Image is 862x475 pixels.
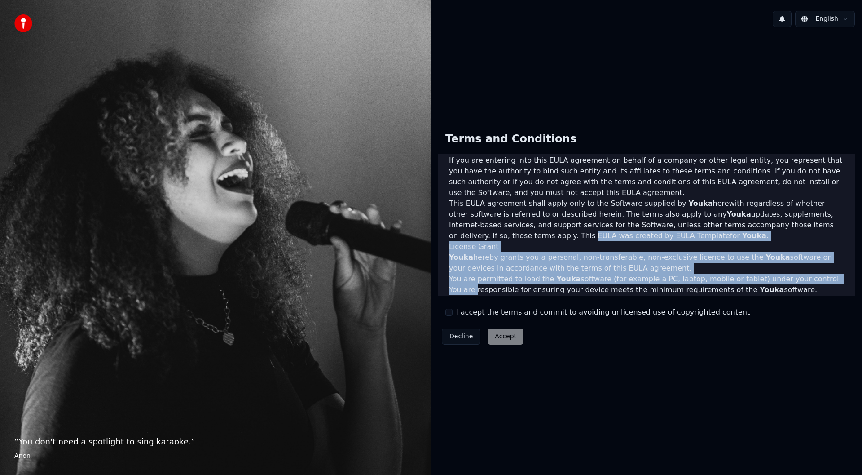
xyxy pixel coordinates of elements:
[766,253,790,262] span: Youka
[449,155,844,198] p: If you are entering into this EULA agreement on behalf of a company or other legal entity, you re...
[727,210,751,218] span: Youka
[556,275,581,283] span: Youka
[449,241,844,252] h3: License Grant
[14,452,417,461] footer: Anon
[449,274,844,295] p: You are permitted to load the software (for example a PC, laptop, mobile or tablet) under your co...
[442,329,480,345] button: Decline
[438,125,584,154] div: Terms and Conditions
[449,253,473,262] span: Youka
[449,198,844,241] p: This EULA agreement shall apply only to the Software supplied by herewith regardless of whether o...
[676,231,730,240] a: EULA Template
[456,307,750,318] label: I accept the terms and commit to avoiding unlicensed use of copyrighted content
[689,199,713,208] span: Youka
[14,435,417,448] p: “ You don't need a spotlight to sing karaoke. ”
[742,231,766,240] span: Youka
[760,285,784,294] span: Youka
[449,252,844,274] p: hereby grants you a personal, non-transferable, non-exclusive licence to use the software on your...
[449,295,844,306] p: You are not permitted to:
[14,14,32,32] img: youka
